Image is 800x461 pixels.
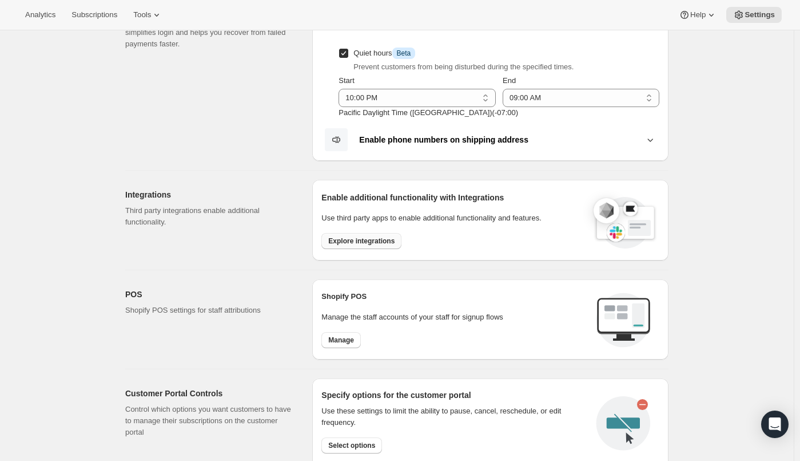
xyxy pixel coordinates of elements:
span: Select options [328,441,375,450]
button: Select options [321,438,382,454]
span: Analytics [25,10,55,19]
h2: Shopify POS [321,291,587,302]
h2: Customer Portal Controls [125,388,294,399]
b: Enable phone numbers on shipping address [359,135,528,144]
span: Help [690,10,706,19]
button: Analytics [18,7,62,23]
h2: Enable additional functionality with Integrations [321,192,582,203]
span: Tools [133,10,151,19]
p: Shopify POS settings for staff attributions [125,305,294,316]
button: Subscriptions [65,7,124,23]
h2: POS [125,289,294,300]
div: Open Intercom Messenger [761,411,789,438]
span: Quiet hours [353,49,415,57]
button: Settings [726,7,782,23]
span: Start [339,76,354,85]
div: Use these settings to limit the ability to pause, cancel, reschedule, or edit frequency. [321,405,587,428]
span: Subscriptions [71,10,117,19]
button: Help [672,7,724,23]
p: Third party integrations enable additional functionality. [125,205,294,228]
button: Enable phone numbers on shipping address [321,128,659,152]
p: Control which options you want customers to have to manage their subscriptions on the customer po... [125,404,294,438]
p: Pacific Daylight Time ([GEOGRAPHIC_DATA]) ( -07 : 00 ) [339,107,659,119]
span: Explore integrations [328,237,395,246]
p: Use third party apps to enable additional functionality and features. [321,212,582,224]
p: Manage the staff accounts of your staff for signup flows [321,312,587,323]
h2: Specify options for the customer portal [321,389,587,401]
span: Beta [397,49,411,58]
span: Settings [745,10,775,19]
button: Tools [126,7,169,23]
span: Manage [328,336,354,345]
span: End [503,76,516,85]
span: Prevent customers from being disturbed during the specified times. [353,62,574,71]
button: Explore integrations [321,233,401,249]
button: Manage [321,332,361,348]
h2: Integrations [125,189,294,200]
